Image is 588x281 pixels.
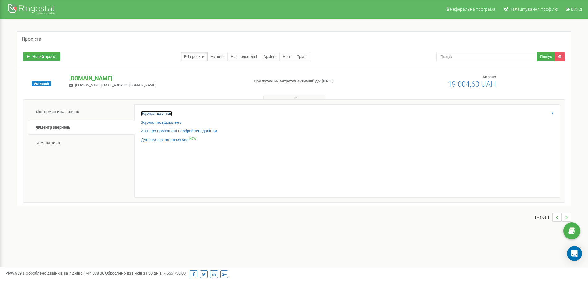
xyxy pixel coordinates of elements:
[571,7,582,12] span: Вихід
[141,120,181,126] a: Журнал повідомлень
[227,52,260,61] a: Не продовжені
[23,52,60,61] a: Новий проєкт
[32,81,51,86] span: Активний
[254,78,382,84] p: При поточних витратах активний до: [DATE]
[260,52,280,61] a: Архівні
[483,75,496,79] span: Баланс
[509,7,558,12] span: Налаштування профілю
[534,206,571,228] nav: ...
[141,128,217,134] a: Звіт про пропущені необроблені дзвінки
[26,271,104,275] span: Оброблено дзвінків за 7 днів :
[537,52,555,61] button: Пошук
[294,52,310,61] a: Тріал
[279,52,294,61] a: Нові
[105,271,186,275] span: Оброблено дзвінків за 30 днів :
[448,80,496,89] span: 19 004,60 UAH
[207,52,228,61] a: Активні
[141,137,196,143] a: Дзвінки в реальному часіNEW
[534,213,552,222] span: 1 - 1 of 1
[181,52,208,61] a: Всі проєкти
[28,135,135,151] a: Аналiтика
[567,246,582,261] div: Open Intercom Messenger
[28,120,135,135] a: Центр звернень
[69,74,243,82] p: [DOMAIN_NAME]
[551,110,554,116] a: X
[163,271,186,275] u: 7 556 750,00
[75,83,156,87] span: [PERSON_NAME][EMAIL_ADDRESS][DOMAIN_NAME]
[141,111,172,117] a: Журнал дзвінків
[22,36,41,42] h5: Проєкти
[28,104,135,119] a: Інформаційна панель
[450,7,496,12] span: Реферальна програма
[6,271,25,275] span: 99,989%
[189,137,196,140] sup: NEW
[82,271,104,275] u: 1 744 838,00
[436,52,537,61] input: Пошук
